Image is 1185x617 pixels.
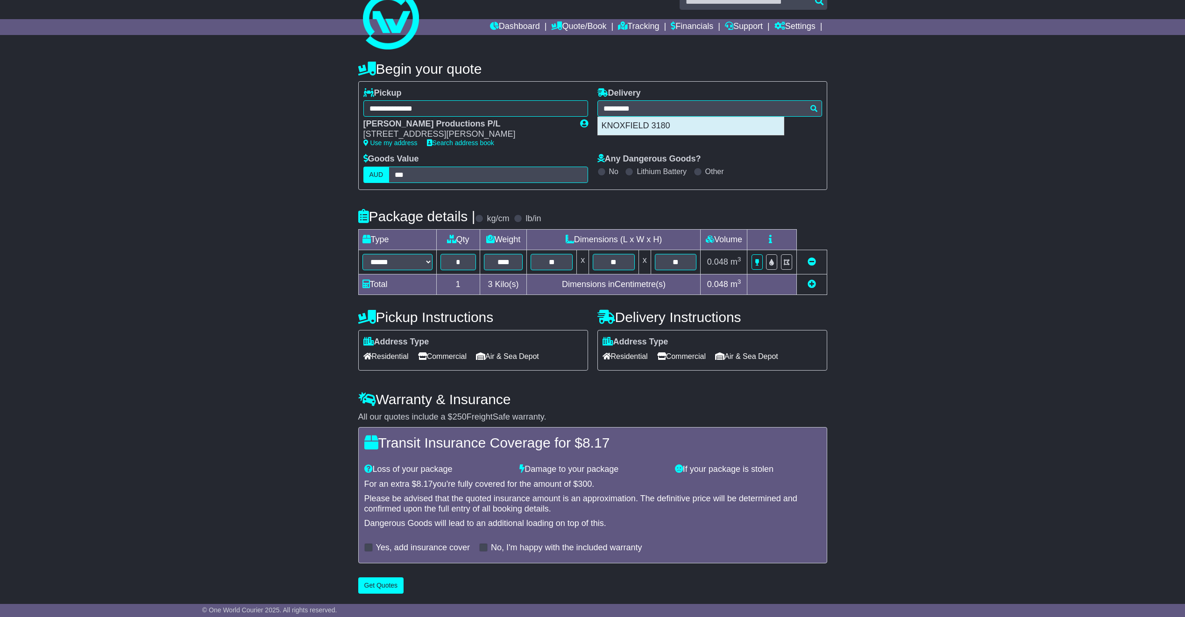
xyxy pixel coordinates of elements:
a: Settings [774,19,816,35]
a: Quote/Book [551,19,606,35]
h4: Begin your quote [358,61,827,77]
span: 0.048 [707,280,728,289]
span: Residential [363,349,409,364]
a: Add new item [808,280,816,289]
button: Get Quotes [358,577,404,594]
h4: Transit Insurance Coverage for $ [364,435,821,450]
h4: Delivery Instructions [597,309,827,325]
div: [STREET_ADDRESS][PERSON_NAME] [363,129,571,140]
a: Financials [671,19,713,35]
td: Total [358,274,436,294]
a: Support [725,19,763,35]
span: 250 [453,412,467,421]
label: Lithium Battery [637,167,687,176]
div: Loss of your package [360,464,515,475]
span: Residential [603,349,648,364]
span: Air & Sea Depot [476,349,539,364]
span: 8.17 [417,479,433,489]
label: Goods Value [363,154,419,164]
div: If your package is stolen [670,464,826,475]
div: Please be advised that the quoted insurance amount is an approximation. The definitive price will... [364,494,821,514]
div: Dangerous Goods will lead to an additional loading on top of this. [364,519,821,529]
span: 8.17 [582,435,610,450]
label: Address Type [603,337,668,347]
span: m [731,257,741,266]
typeahead: Please provide city [597,100,822,117]
label: Other [705,167,724,176]
td: 1 [436,274,480,294]
label: kg/cm [487,214,509,224]
td: Qty [436,229,480,250]
a: Remove this item [808,257,816,266]
label: Yes, add insurance cover [376,543,470,553]
span: Air & Sea Depot [715,349,778,364]
label: Any Dangerous Goods? [597,154,701,164]
h4: Warranty & Insurance [358,392,827,407]
td: Kilo(s) [480,274,527,294]
td: Dimensions in Centimetre(s) [527,274,701,294]
label: No, I'm happy with the included warranty [491,543,642,553]
h4: Pickup Instructions [358,309,588,325]
sup: 3 [738,256,741,263]
span: m [731,280,741,289]
label: Delivery [597,88,641,98]
label: lb/in [525,214,541,224]
sup: 3 [738,278,741,285]
span: 3 [488,280,492,289]
div: All our quotes include a $ FreightSafe warranty. [358,412,827,422]
div: For an extra $ you're fully covered for the amount of $ . [364,479,821,490]
label: Pickup [363,88,402,98]
td: Weight [480,229,527,250]
div: KNOXFIELD 3180 [598,117,784,135]
h4: Package details | [358,209,475,224]
span: © One World Courier 2025. All rights reserved. [202,606,337,614]
td: Type [358,229,436,250]
td: x [639,250,651,274]
label: No [609,167,618,176]
label: Address Type [363,337,429,347]
div: [PERSON_NAME] Productions P/L [363,119,571,129]
td: x [577,250,589,274]
span: Commercial [657,349,706,364]
td: Volume [701,229,747,250]
td: Dimensions (L x W x H) [527,229,701,250]
a: Use my address [363,139,418,147]
span: 300 [578,479,592,489]
a: Search address book [427,139,494,147]
a: Dashboard [490,19,540,35]
span: 0.048 [707,257,728,266]
div: Damage to your package [515,464,670,475]
span: Commercial [418,349,467,364]
label: AUD [363,167,390,183]
a: Tracking [618,19,659,35]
